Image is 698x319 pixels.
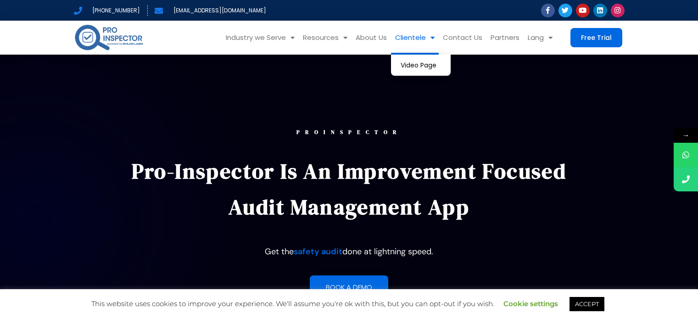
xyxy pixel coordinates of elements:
a: About Us [352,21,391,55]
span: [EMAIL_ADDRESS][DOMAIN_NAME] [171,5,266,16]
span: Free Trial [581,34,612,41]
a: Contact Us [439,21,486,55]
span: Book a demo [326,284,372,291]
p: Pro-Inspector is an improvement focused audit management app [118,153,580,225]
p: Get the done at lightning speed. [118,243,580,260]
span: [PHONE_NUMBER] [90,5,140,16]
nav: Menu [158,21,557,55]
a: Free Trial [570,28,622,47]
a: Clientele [391,21,439,55]
a: [EMAIL_ADDRESS][DOMAIN_NAME] [155,5,266,16]
a: Cookie settings [503,299,558,308]
a: Book a demo [310,275,388,299]
ul: Clientele [391,55,451,76]
span: This website uses cookies to improve your experience. We'll assume you're ok with this, but you c... [91,299,607,308]
div: PROINSPECTOR [118,129,580,135]
img: pro-inspector-logo [74,23,144,52]
a: Lang [524,21,557,55]
span: → [674,128,698,143]
a: Resources [299,21,352,55]
a: ACCEPT [570,297,604,311]
a: Video Page [391,55,451,76]
a: safety audit [294,246,342,257]
a: Partners [486,21,524,55]
a: Industry we Serve [222,21,299,55]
